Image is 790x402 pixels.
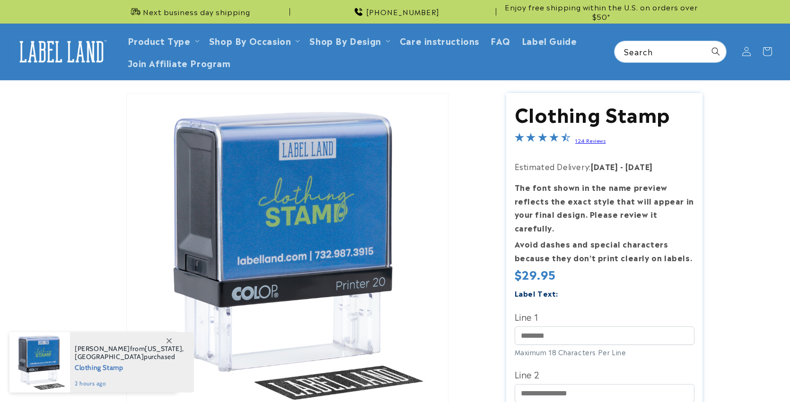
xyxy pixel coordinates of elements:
summary: Product Type [122,29,203,51]
strong: Avoid dashes and special characters because they don’t print clearly on labels. [515,238,693,263]
img: Label Land [14,37,109,66]
span: Next business day shipping [143,7,250,17]
iframe: Gorgias live chat messenger [695,361,781,393]
span: [GEOGRAPHIC_DATA] [75,352,144,361]
summary: Shop By Design [304,29,394,51]
button: Search [705,41,726,62]
label: Line 1 [515,309,694,324]
a: Label Land [11,34,113,70]
span: [US_STATE] [145,344,182,353]
summary: Shop By Occasion [203,29,304,51]
span: $29.95 [515,267,556,282]
span: Label Guide [522,35,577,46]
span: [PERSON_NAME] [75,344,130,353]
label: Line 2 [515,367,694,382]
strong: [DATE] [591,161,618,172]
span: Care instructions [400,35,479,46]
strong: [DATE] [625,161,653,172]
span: from , purchased [75,345,184,361]
div: Maximum 18 Characters Per Line [515,347,694,357]
a: Care instructions [394,29,485,51]
strong: - [620,161,623,172]
a: Join Affiliate Program [122,51,237,74]
h1: Clothing Stamp [515,101,694,126]
span: [PHONE_NUMBER] [366,7,439,17]
span: Enjoy free shipping within the U.S. on orders over $50* [500,2,702,21]
span: Join Affiliate Program [128,57,231,68]
label: Label Text: [515,288,559,299]
a: Label Guide [516,29,583,51]
strong: The font shown in the name preview reflects the exact style that will appear in your final design... [515,181,694,233]
a: Product Type [128,34,191,47]
span: FAQ [491,35,510,46]
a: Shop By Design [309,34,381,47]
p: Estimated Delivery: [515,160,694,173]
a: 124 Reviews [575,137,606,144]
span: Shop By Occasion [209,35,291,46]
a: FAQ [485,29,516,51]
span: 4.4-star overall rating [515,134,571,145]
